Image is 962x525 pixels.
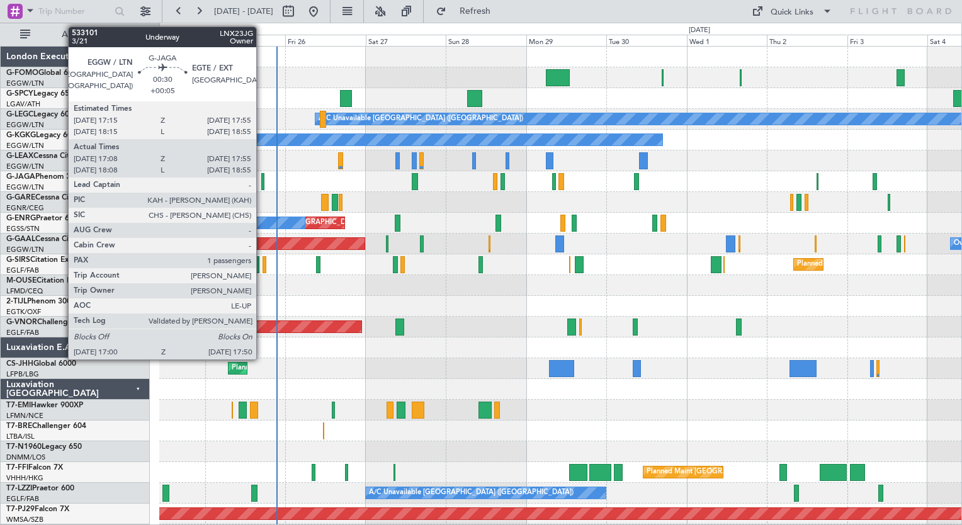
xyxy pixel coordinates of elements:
button: Quick Links [745,1,839,21]
a: T7-PJ29Falcon 7X [6,505,69,513]
span: G-VNOR [6,319,37,326]
span: T7-PJ29 [6,505,35,513]
div: Thu 2 [767,35,847,46]
a: G-SIRSCitation Excel [6,256,79,264]
a: G-GAALCessna Citation XLS+ [6,235,110,243]
div: Wed 1 [687,35,767,46]
a: EGGW/LTN [6,141,44,150]
a: LFMD/CEQ [6,286,43,296]
span: CS-JHH [6,360,33,368]
a: G-JAGAPhenom 300 [6,173,79,181]
span: T7-N1960 [6,443,42,451]
div: Mon 29 [526,35,606,46]
a: CS-JHHGlobal 6000 [6,360,76,368]
a: EGGW/LTN [6,79,44,88]
span: G-SIRS [6,256,30,264]
div: A/C Unavailable [GEOGRAPHIC_DATA] ([GEOGRAPHIC_DATA]) [319,110,523,128]
a: LFMN/NCE [6,411,43,421]
span: G-LEAX [6,152,33,160]
a: T7-BREChallenger 604 [6,422,86,430]
a: G-KGKGLegacy 600 [6,132,76,139]
div: Planned Maint [GEOGRAPHIC_DATA] ([GEOGRAPHIC_DATA]) [232,359,430,378]
a: T7-EMIHawker 900XP [6,402,83,409]
div: Sun 28 [446,35,526,46]
a: EGGW/LTN [6,162,44,171]
div: Fri 26 [285,35,365,46]
a: 2-TIJLPhenom 300 [6,298,71,305]
div: Thu 25 [205,35,285,46]
a: M-OUSECitation Mustang [6,277,98,285]
span: G-KGKG [6,132,36,139]
span: G-GARE [6,194,35,201]
div: [DATE] [162,25,183,36]
a: G-VNORChallenger 650 [6,319,91,326]
div: Sat 27 [366,35,446,46]
a: VHHH/HKG [6,473,43,483]
div: Planned Maint [GEOGRAPHIC_DATA] ([GEOGRAPHIC_DATA]) [647,463,845,482]
input: Trip Number [38,2,111,21]
div: Fri 3 [847,35,927,46]
a: EGLF/FAB [6,328,39,337]
a: G-LEAXCessna Citation XLS [6,152,103,160]
span: G-JAGA [6,173,35,181]
a: G-GARECessna Citation XLS+ [6,194,110,201]
span: G-LEGC [6,111,33,118]
span: T7-FFI [6,464,28,471]
span: T7-LZZI [6,485,32,492]
span: Refresh [449,7,502,16]
a: DNMM/LOS [6,453,45,462]
a: T7-FFIFalcon 7X [6,464,63,471]
span: M-OUSE [6,277,37,285]
span: G-ENRG [6,215,36,222]
a: LTBA/ISL [6,432,35,441]
a: T7-LZZIPraetor 600 [6,485,74,492]
a: G-FOMOGlobal 6000 [6,69,81,77]
span: T7-BRE [6,422,32,430]
span: [DATE] - [DATE] [214,6,273,17]
a: EGGW/LTN [6,120,44,130]
a: EGGW/LTN [6,245,44,254]
a: WMSA/SZB [6,515,43,524]
a: G-SPCYLegacy 650 [6,90,74,98]
a: EGTK/OXF [6,307,41,317]
div: Wed 24 [125,35,205,46]
div: A/C Unavailable [GEOGRAPHIC_DATA] ([GEOGRAPHIC_DATA]) [369,483,574,502]
a: LFPB/LBG [6,370,39,379]
a: T7-N1960Legacy 650 [6,443,82,451]
a: G-LEGCLegacy 600 [6,111,74,118]
div: Tue 30 [606,35,686,46]
span: 2-TIJL [6,298,27,305]
span: T7-EMI [6,402,31,409]
span: G-SPCY [6,90,33,98]
a: G-ENRGPraetor 600 [6,215,78,222]
span: G-GAAL [6,235,35,243]
a: EGNR/CEG [6,203,44,213]
a: EGSS/STN [6,224,40,234]
a: EGLF/FAB [6,494,39,504]
a: EGLF/FAB [6,266,39,275]
a: LGAV/ATH [6,99,40,109]
div: Quick Links [771,6,813,19]
button: All Aircraft [14,25,137,45]
button: Refresh [430,1,506,21]
a: EGGW/LTN [6,183,44,192]
span: All Aircraft [33,30,133,39]
span: G-FOMO [6,69,38,77]
div: [DATE] [689,25,710,36]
